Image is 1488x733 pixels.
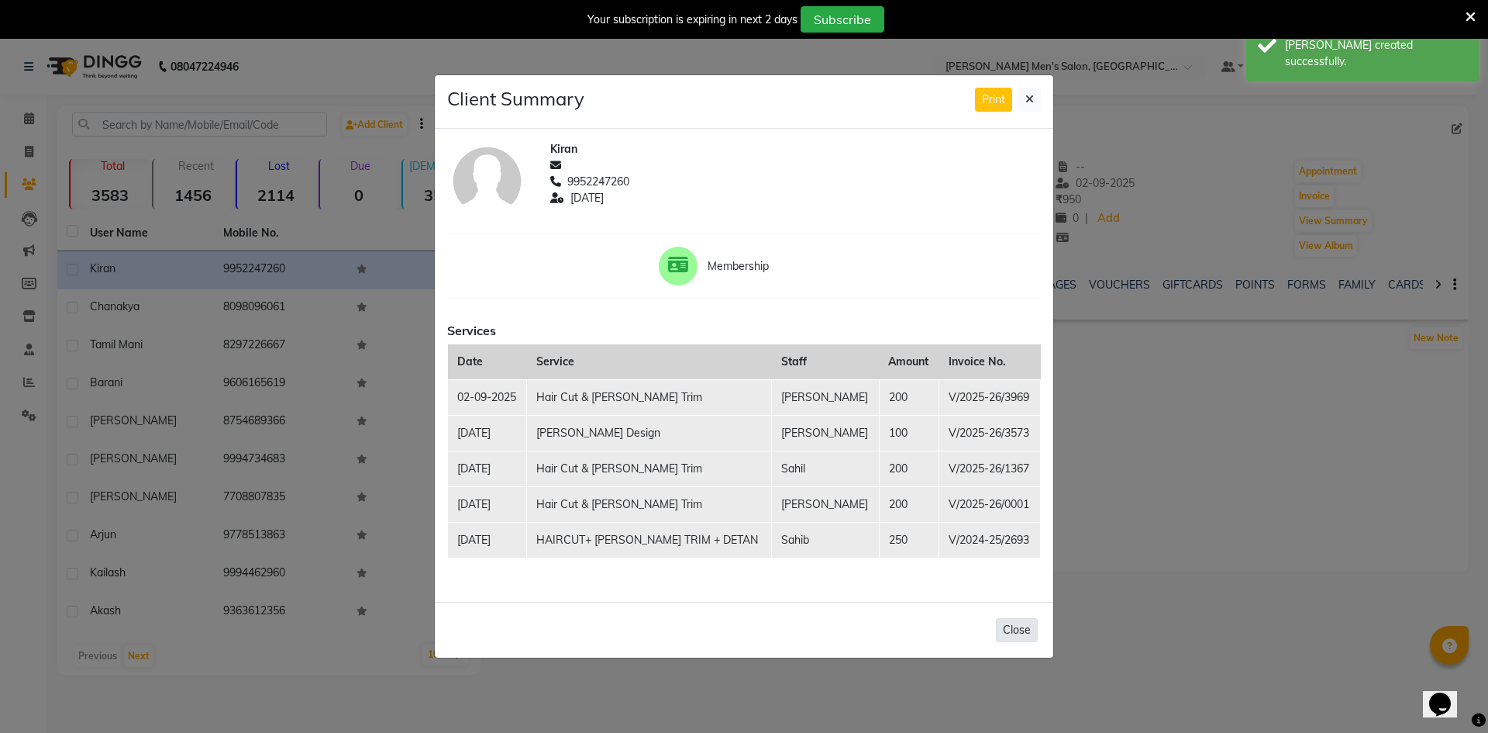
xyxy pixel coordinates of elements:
td: V/2025-26/3969 [939,380,1041,416]
span: 9952247260 [567,174,629,190]
td: Sahib [772,523,880,558]
div: Your subscription is expiring in next 2 days [587,12,797,28]
th: Staff [772,344,880,380]
td: [DATE] [448,523,527,558]
td: V/2025-26/3573 [939,416,1041,451]
td: Sahil [772,451,880,487]
span: Membership [708,258,829,275]
td: [DATE] [448,487,527,523]
span: [DATE] [570,190,604,206]
th: Amount [879,344,939,380]
button: Close [996,618,1038,642]
td: 100 [879,416,939,451]
h6: Services [447,323,1041,338]
th: Invoice No. [939,344,1041,380]
button: Print [975,88,1012,112]
th: Service [527,344,772,380]
td: Hair Cut & [PERSON_NAME] Trim [527,451,772,487]
td: Hair Cut & [PERSON_NAME] Trim [527,380,772,416]
td: 200 [879,487,939,523]
td: [PERSON_NAME] [772,416,880,451]
td: 200 [879,451,939,487]
td: Hair Cut & [PERSON_NAME] Trim [527,487,772,523]
td: V/2024-25/2693 [939,523,1041,558]
button: Subscribe [801,6,884,33]
td: [PERSON_NAME] [772,487,880,523]
h4: Client Summary [447,88,584,110]
td: [PERSON_NAME] Design [527,416,772,451]
iframe: chat widget [1423,671,1472,717]
td: [DATE] [448,451,527,487]
td: V/2025-26/1367 [939,451,1041,487]
td: [PERSON_NAME] [772,380,880,416]
span: Kiran [550,141,577,157]
td: 250 [879,523,939,558]
td: HAIRCUT+ [PERSON_NAME] TRIM + DETAN [527,523,772,558]
td: [DATE] [448,416,527,451]
td: V/2025-26/0001 [939,487,1041,523]
td: 02-09-2025 [448,380,527,416]
td: 200 [879,380,939,416]
th: Date [448,344,527,380]
div: Bill created successfully. [1285,37,1467,70]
